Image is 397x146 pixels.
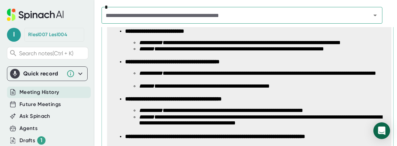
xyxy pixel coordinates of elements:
[23,70,63,77] div: Quick record
[10,67,84,81] div: Quick record
[19,112,50,120] button: Ask Spinach
[7,28,21,42] span: l
[19,136,46,145] div: Drafts
[19,100,61,108] button: Future Meetings
[19,88,59,96] button: Meeting History
[373,122,390,139] div: Open Intercom Messenger
[19,124,38,132] button: Agents
[370,10,380,20] button: Open
[19,136,46,145] button: Drafts 1
[37,136,46,145] div: 1
[28,32,67,38] div: Rlesl007 Lesl004
[19,50,86,57] span: Search notes (Ctrl + K)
